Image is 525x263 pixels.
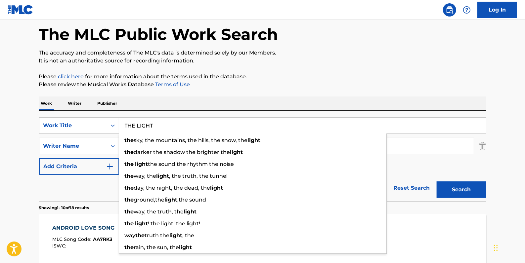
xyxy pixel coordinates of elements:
[125,220,134,227] strong: the
[479,138,486,154] img: Delete Criterion
[134,185,210,191] span: day, the night, the dead, the
[125,244,134,250] strong: the
[169,173,228,179] span: , the truth, the tunnel
[8,5,33,15] img: MLC Logo
[179,244,192,250] strong: light
[437,181,486,198] button: Search
[135,161,148,167] strong: light
[165,197,178,203] strong: light
[125,208,134,215] strong: the
[96,96,119,110] p: Publisher
[39,205,89,211] p: Showing 1 - 10 of 18 results
[136,232,145,239] strong: the
[39,73,486,81] p: Please for more information about the terms used in the database.
[52,243,68,249] span: ISWC :
[43,122,103,130] div: Work Title
[154,81,190,88] a: Terms of Use
[134,244,179,250] span: rain, the sun, the
[125,137,134,143] strong: the
[230,149,243,155] strong: light
[477,2,517,18] a: Log In
[248,137,261,143] strong: light
[125,232,136,239] span: way
[145,232,170,239] span: truth the
[39,158,119,175] button: Add Criteria
[125,185,134,191] strong: the
[134,208,184,215] span: way, the truth, the
[134,149,230,155] span: darker the shadow the brighter the
[39,57,486,65] p: It is not an authoritative source for recording information.
[39,96,54,110] p: Work
[492,231,525,263] iframe: Chat Widget
[148,220,200,227] span: ! the light! the light!
[210,185,223,191] strong: light
[52,236,93,242] span: MLC Song Code :
[58,73,84,80] a: click here
[52,224,118,232] div: ANDROID LOVE SONG
[125,149,134,155] strong: the
[446,6,454,14] img: search
[183,232,195,239] span: , the
[39,49,486,57] p: The accuracy and completeness of The MLC's data is determined solely by our Members.
[134,197,165,203] span: ground,the
[66,96,84,110] p: Writer
[134,173,156,179] span: way, the
[184,208,197,215] strong: light
[135,220,148,227] strong: light
[178,197,206,203] span: ,the sound
[134,137,248,143] span: sky, the mountains, the hills, the snow, the
[125,197,134,203] strong: the
[494,238,498,258] div: Drag
[125,173,134,179] strong: the
[463,6,471,14] img: help
[43,142,103,150] div: Writer Name
[39,81,486,89] p: Please review the Musical Works Database
[39,117,486,201] form: Search Form
[170,232,183,239] strong: light
[106,163,114,170] img: 9d2ae6d4665cec9f34b9.svg
[93,236,112,242] span: AA7RK3
[148,161,234,167] span: the sound the rhythm the noise
[156,173,169,179] strong: light
[390,181,433,195] a: Reset Search
[443,3,456,17] a: Public Search
[39,24,278,44] h1: The MLC Public Work Search
[125,161,134,167] strong: the
[460,3,473,17] div: Help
